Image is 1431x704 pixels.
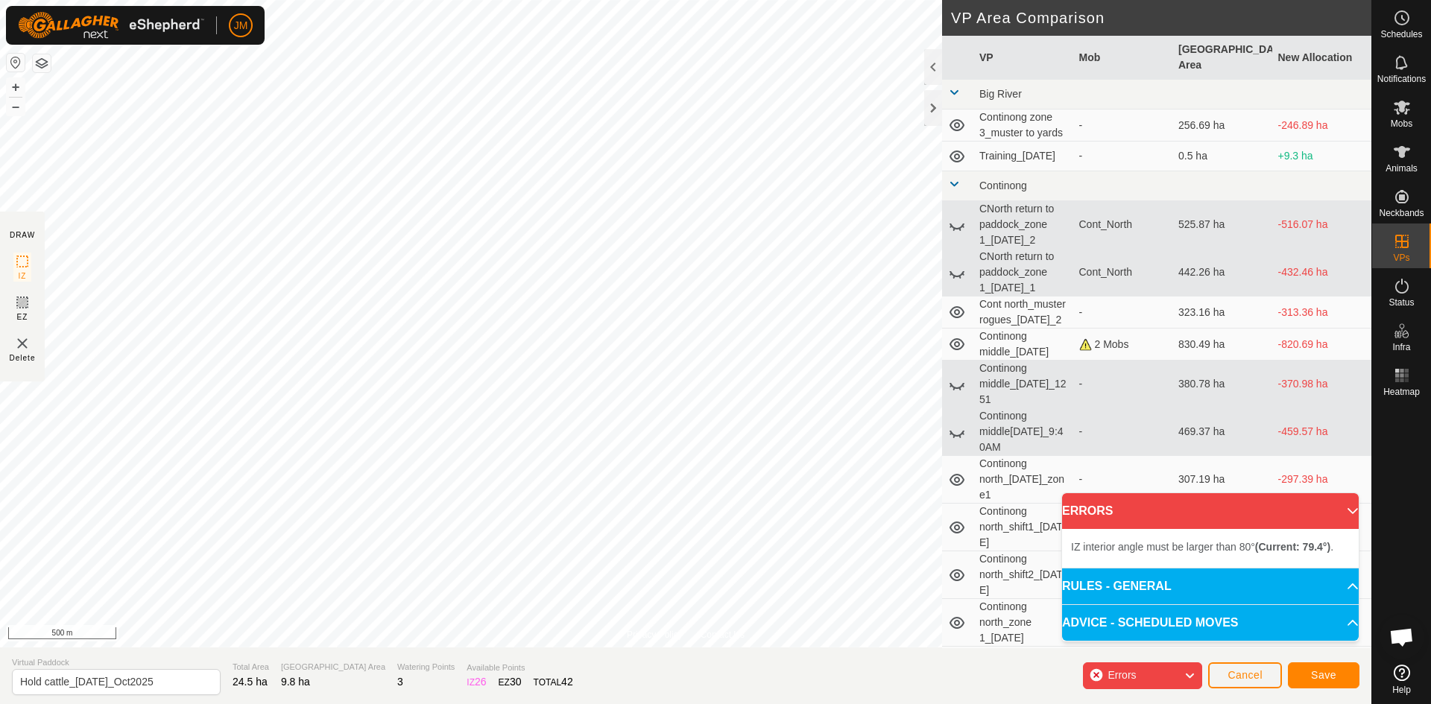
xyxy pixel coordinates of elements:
[475,676,487,688] span: 26
[1073,36,1173,80] th: Mob
[1272,361,1372,408] td: -370.98 ha
[13,334,31,352] img: VP
[1172,329,1272,361] td: 830.49 ha
[17,311,28,323] span: EZ
[18,12,204,39] img: Gallagher Logo
[973,249,1073,296] td: CNorth return to paddock_zone 1_[DATE]_1
[973,504,1073,551] td: Continong north_shift1_[DATE]
[1228,669,1263,681] span: Cancel
[973,408,1073,456] td: Continong middle[DATE]_9:40AM
[627,628,683,641] a: Privacy Policy
[1079,472,1167,487] div: -
[979,88,1022,100] span: Big River
[1288,662,1359,688] button: Save
[10,352,36,364] span: Delete
[1393,253,1409,262] span: VPs
[1079,337,1167,352] div: 2 Mobs
[7,78,25,96] button: +
[1311,669,1336,681] span: Save
[1372,659,1431,700] a: Help
[1172,361,1272,408] td: 380.78 ha
[1172,142,1272,171] td: 0.5 ha
[1389,298,1414,307] span: Status
[1172,456,1272,504] td: 307.19 ha
[973,551,1073,599] td: Continong north_shift2_[DATE]
[1380,30,1422,39] span: Schedules
[1272,456,1372,504] td: -297.39 ha
[281,676,310,688] span: 9.8 ha
[1079,376,1167,392] div: -
[1208,662,1282,688] button: Cancel
[467,662,572,674] span: Available Points
[1079,264,1167,280] div: Cont_North
[1272,296,1372,329] td: -313.36 ha
[1272,249,1372,296] td: -432.46 ha
[973,36,1073,80] th: VP
[1379,209,1424,218] span: Neckbands
[1079,305,1167,320] div: -
[1255,541,1330,553] b: (Current: 79.4°)
[973,647,1073,694] td: Continong north_zone 1_[DATE]
[1272,647,1372,694] td: -466.7 ha
[1380,615,1424,659] div: Open chat
[1172,249,1272,296] td: 442.26 ha
[1062,568,1359,604] p-accordion-header: RULES - GENERAL
[1062,493,1359,529] p-accordion-header: ERRORS
[1062,614,1238,632] span: ADVICE - SCHEDULED MOVES
[233,661,269,673] span: Total Area
[1062,577,1172,595] span: RULES - GENERAL
[1386,164,1418,173] span: Animals
[1377,74,1426,83] span: Notifications
[561,676,573,688] span: 42
[973,296,1073,329] td: Cont north_muster rogues_[DATE]_2
[973,142,1073,171] td: Training_[DATE]
[1272,329,1372,361] td: -820.69 ha
[1172,110,1272,142] td: 256.69 ha
[1071,541,1333,553] span: IZ interior angle must be larger than 80° .
[973,201,1073,249] td: CNorth return to paddock_zone 1_[DATE]_2
[1272,110,1372,142] td: -246.89 ha
[1392,343,1410,352] span: Infra
[1272,408,1372,456] td: -459.57 ha
[1172,647,1272,694] td: 476.5 ha
[510,676,522,688] span: 30
[7,98,25,115] button: –
[1079,148,1167,164] div: -
[973,599,1073,647] td: Continong north_zone 1_[DATE]
[10,229,35,241] div: DRAW
[973,329,1073,361] td: Continong middle_[DATE]
[1383,387,1420,396] span: Heatmap
[234,18,248,34] span: JM
[12,656,221,669] span: Virtual Paddock
[973,361,1073,408] td: Continong middle_[DATE]_1251
[1108,669,1136,681] span: Errors
[233,676,268,688] span: 24.5 ha
[951,9,1371,27] h2: VP Area Comparison
[1172,408,1272,456] td: 469.37 ha
[1392,685,1411,694] span: Help
[1172,296,1272,329] td: 323.16 ha
[1062,529,1359,568] p-accordion-content: ERRORS
[1079,118,1167,133] div: -
[534,674,573,690] div: TOTAL
[1172,36,1272,80] th: [GEOGRAPHIC_DATA] Area
[281,661,385,673] span: [GEOGRAPHIC_DATA] Area
[499,674,522,690] div: EZ
[1079,217,1167,232] div: Cont_North
[1172,201,1272,249] td: 525.87 ha
[1079,424,1167,440] div: -
[1062,605,1359,641] p-accordion-header: ADVICE - SCHEDULED MOVES
[979,180,1027,191] span: Continong
[1062,502,1113,520] span: ERRORS
[397,676,403,688] span: 3
[1272,201,1372,249] td: -516.07 ha
[397,661,455,673] span: Watering Points
[973,110,1073,142] td: Continong zone 3_muster to yards
[1272,36,1372,80] th: New Allocation
[33,54,51,72] button: Map Layers
[1391,119,1412,128] span: Mobs
[7,54,25,72] button: Reset Map
[701,628,745,641] a: Contact Us
[1272,142,1372,171] td: +9.3 ha
[19,270,27,282] span: IZ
